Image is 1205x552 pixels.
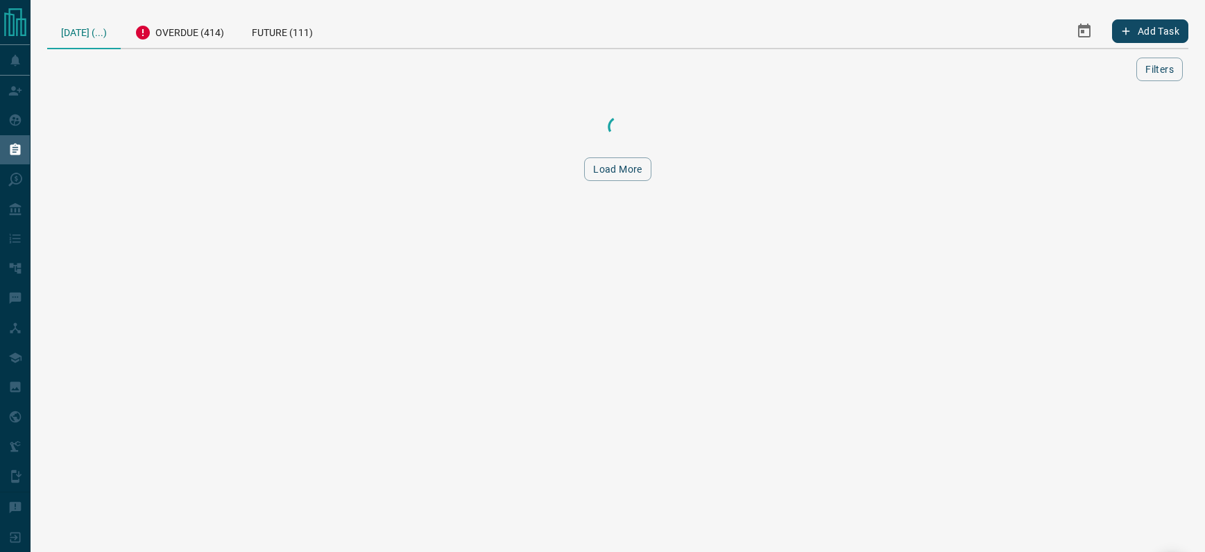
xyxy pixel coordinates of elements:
[238,14,327,48] div: Future (111)
[1136,58,1183,81] button: Filters
[549,113,687,141] div: Loading
[47,14,121,49] div: [DATE] (...)
[1068,15,1101,48] button: Select Date Range
[121,14,238,48] div: Overdue (414)
[1112,19,1188,43] button: Add Task
[584,157,651,181] button: Load More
